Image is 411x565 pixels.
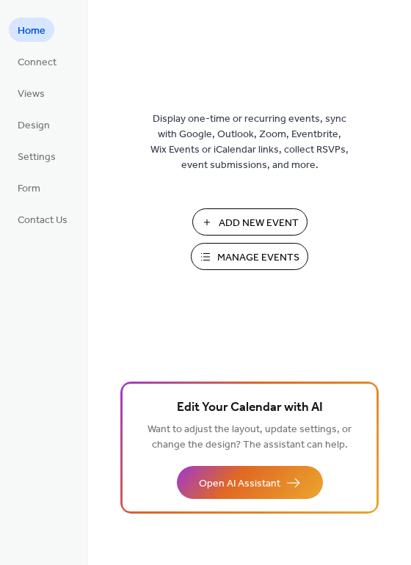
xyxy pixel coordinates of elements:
span: Home [18,23,46,39]
button: Manage Events [191,243,308,270]
span: Want to adjust the layout, update settings, or change the design? The assistant can help. [148,420,352,455]
span: Connect [18,55,57,70]
span: Display one-time or recurring events, sync with Google, Outlook, Zoom, Eventbrite, Wix Events or ... [150,112,349,173]
span: Contact Us [18,213,68,228]
span: Add New Event [219,216,299,231]
button: Open AI Assistant [177,466,323,499]
a: Home [9,18,54,42]
span: Settings [18,150,56,165]
a: Views [9,81,54,105]
a: Design [9,112,59,136]
span: Design [18,118,50,134]
a: Form [9,175,49,200]
a: Settings [9,144,65,168]
span: Views [18,87,45,102]
span: Open AI Assistant [199,476,280,492]
span: Manage Events [217,250,299,266]
a: Contact Us [9,207,76,231]
button: Add New Event [192,208,308,236]
span: Edit Your Calendar with AI [177,398,323,418]
a: Connect [9,49,65,73]
span: Form [18,181,40,197]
